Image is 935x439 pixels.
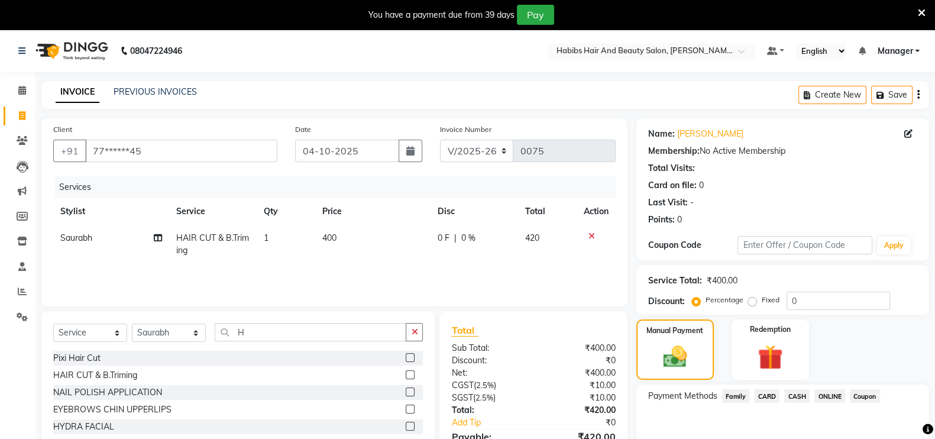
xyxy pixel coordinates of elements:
[517,5,554,25] button: Pay
[706,295,743,305] label: Percentage
[264,233,268,243] span: 1
[368,9,515,21] div: You have a payment due from 39 days
[762,295,779,305] label: Fixed
[877,45,913,57] span: Manager
[871,86,913,104] button: Save
[315,198,431,225] th: Price
[442,392,533,404] div: ( )
[176,233,249,256] span: HAIR CUT & B.Triming
[648,239,738,251] div: Coupon Code
[648,295,685,308] div: Discount:
[677,214,682,226] div: 0
[215,323,406,341] input: Search or Scan
[648,390,717,402] span: Payment Methods
[750,342,790,373] img: _gift.svg
[461,232,475,244] span: 0 %
[648,145,917,157] div: No Active Membership
[707,275,737,287] div: ₹400.00
[656,343,694,370] img: _cash.svg
[53,198,169,225] th: Stylist
[30,34,111,67] img: logo
[648,128,675,140] div: Name:
[475,393,493,402] span: 2.5%
[722,389,750,403] span: Family
[56,82,99,103] a: INVOICE
[648,162,695,175] div: Total Visits:
[814,389,845,403] span: ONLINE
[798,86,866,104] button: Create New
[85,140,277,162] input: Search by Name/Mobile/Email/Code
[130,34,182,67] b: 08047224946
[648,179,697,192] div: Card on file:
[53,421,114,433] div: HYDRA FACIAL
[53,352,101,364] div: Pixi Hair Cut
[442,354,533,367] div: Discount:
[257,198,315,225] th: Qty
[451,324,478,337] span: Total
[533,404,625,417] div: ₹420.00
[533,379,625,392] div: ₹10.00
[577,198,616,225] th: Action
[850,389,880,403] span: Coupon
[451,392,473,403] span: SGST
[533,392,625,404] div: ₹10.00
[442,379,533,392] div: ( )
[518,198,577,225] th: Total
[114,86,197,97] a: PREVIOUS INVOICES
[53,369,137,382] div: HAIR CUT & B.Triming
[440,124,491,135] label: Invoice Number
[53,404,172,416] div: EYEBROWS CHIN UPPERLIPS
[442,342,533,354] div: Sub Total:
[53,124,72,135] label: Client
[648,145,700,157] div: Membership:
[442,417,548,429] a: Add Tip
[53,386,162,399] div: NAIL POLISH APPLICATION
[750,324,791,335] label: Redemption
[877,237,911,254] button: Apply
[690,196,694,209] div: -
[648,214,675,226] div: Points:
[648,275,702,287] div: Service Total:
[754,389,779,403] span: CARD
[169,198,257,225] th: Service
[431,198,517,225] th: Disc
[54,176,625,198] div: Services
[454,232,457,244] span: |
[533,354,625,367] div: ₹0
[442,367,533,379] div: Net:
[699,179,704,192] div: 0
[53,140,86,162] button: +91
[549,417,625,429] div: ₹0
[648,196,688,209] div: Last Visit:
[646,325,703,336] label: Manual Payment
[533,367,625,379] div: ₹400.00
[438,232,449,244] span: 0 F
[322,233,337,243] span: 400
[451,380,473,390] span: CGST
[784,389,810,403] span: CASH
[677,128,743,140] a: [PERSON_NAME]
[295,124,311,135] label: Date
[60,233,92,243] span: Saurabh
[533,342,625,354] div: ₹400.00
[475,380,493,390] span: 2.5%
[525,233,539,243] span: 420
[737,236,872,254] input: Enter Offer / Coupon Code
[442,404,533,417] div: Total:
